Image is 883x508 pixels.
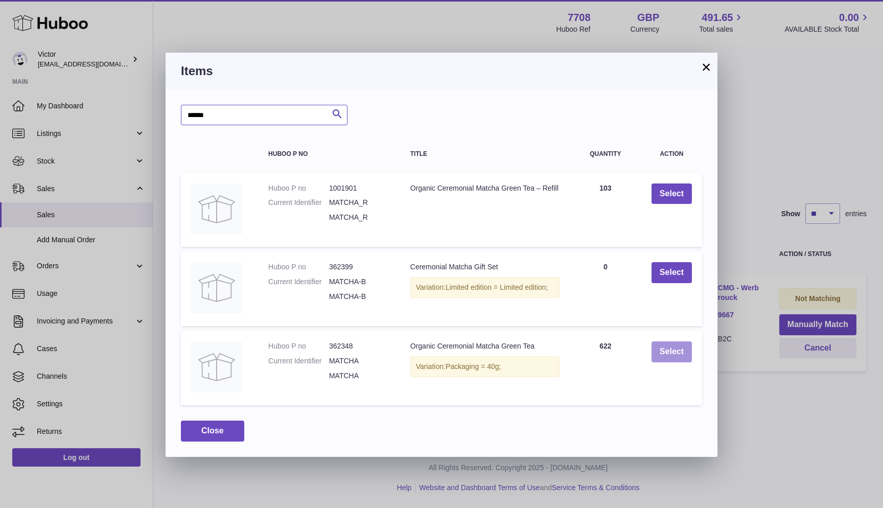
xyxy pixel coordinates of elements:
[410,262,560,272] div: Ceremonial Matcha Gift Set
[446,283,548,291] span: Limited edition = Limited edition;
[570,252,641,326] td: 0
[570,173,641,247] td: 103
[410,341,560,351] div: Organic Ceremonial Matcha Green Tea
[201,426,224,435] span: Close
[268,198,329,207] dt: Current Identifier
[410,183,560,193] div: Organic Ceremonial Matcha Green Tea – Refill
[641,141,702,168] th: Action
[329,371,390,381] dd: MATCHA
[329,198,390,207] dd: MATCHA_R
[570,141,641,168] th: Quantity
[268,277,329,287] dt: Current Identifier
[191,262,242,313] img: Ceremonial Matcha Gift Set
[410,356,560,377] div: Variation:
[329,213,390,222] dd: MATCHA_R
[329,292,390,302] dd: MATCHA-B
[570,331,641,405] td: 622
[652,183,692,204] button: Select
[652,341,692,362] button: Select
[191,183,242,235] img: Organic Ceremonial Matcha Green Tea – Refill
[329,341,390,351] dd: 362348
[181,421,244,442] button: Close
[258,141,400,168] th: Huboo P no
[181,63,702,79] h3: Items
[652,262,692,283] button: Select
[700,61,712,73] button: ×
[410,277,560,298] div: Variation:
[268,183,329,193] dt: Huboo P no
[329,262,390,272] dd: 362399
[268,341,329,351] dt: Huboo P no
[268,262,329,272] dt: Huboo P no
[446,362,501,371] span: Packaging = 40g;
[191,341,242,392] img: Organic Ceremonial Matcha Green Tea
[329,183,390,193] dd: 1001901
[268,356,329,366] dt: Current Identifier
[329,356,390,366] dd: MATCHA
[400,141,570,168] th: Title
[329,277,390,287] dd: MATCHA-B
